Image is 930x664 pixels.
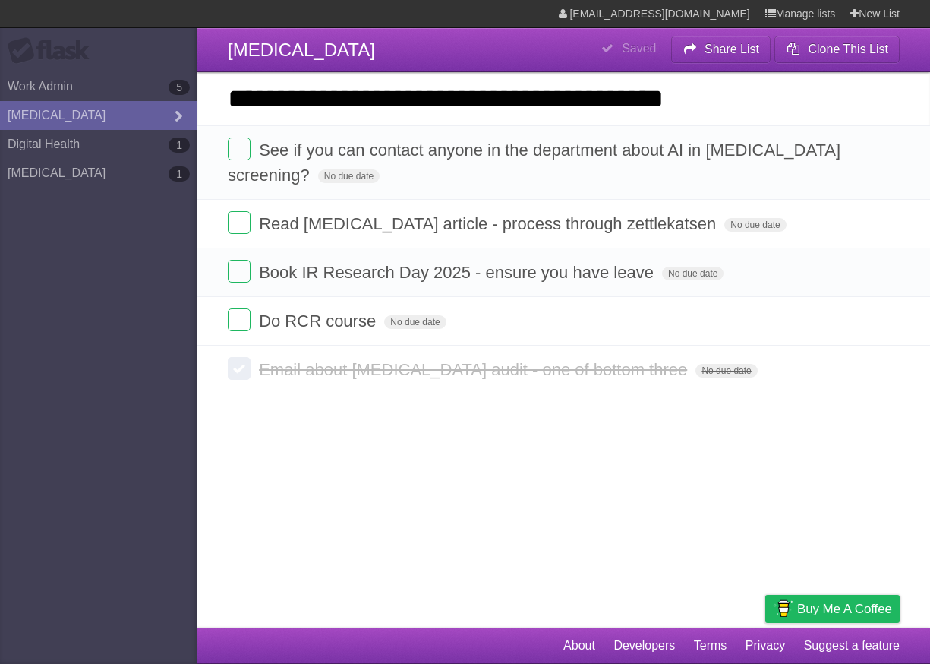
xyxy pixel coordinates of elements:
button: Clone This List [774,36,900,63]
span: Do RCR course [259,311,380,330]
span: Book IR Research Day 2025 - ensure you have leave [259,263,657,282]
a: Terms [694,631,727,660]
span: No due date [318,169,380,183]
label: Done [228,138,251,160]
span: [MEDICAL_DATA] [228,40,375,60]
a: Buy me a coffee [765,595,900,623]
div: Flask [8,37,99,65]
span: Buy me a coffee [797,596,892,622]
label: Done [228,308,251,331]
a: Privacy [746,631,785,660]
a: Developers [613,631,675,660]
span: No due date [662,267,724,280]
button: Share List [671,36,771,63]
span: Read [MEDICAL_DATA] article - process through zettlekatsen [259,214,720,233]
b: Share List [705,43,759,55]
label: Done [228,357,251,380]
span: No due date [695,364,757,378]
img: Buy me a coffee [773,596,793,621]
label: Done [228,211,251,234]
b: 5 [169,80,190,95]
label: Done [228,260,251,283]
b: 1 [169,138,190,153]
a: Suggest a feature [804,631,900,660]
span: See if you can contact anyone in the department about AI in [MEDICAL_DATA] screening? [228,141,840,185]
span: No due date [724,218,786,232]
span: No due date [384,315,446,329]
b: Clone This List [808,43,888,55]
b: 1 [169,166,190,182]
b: Saved [622,42,656,55]
span: Email about [MEDICAL_DATA] audit - one of bottom three [259,360,691,379]
a: About [563,631,595,660]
